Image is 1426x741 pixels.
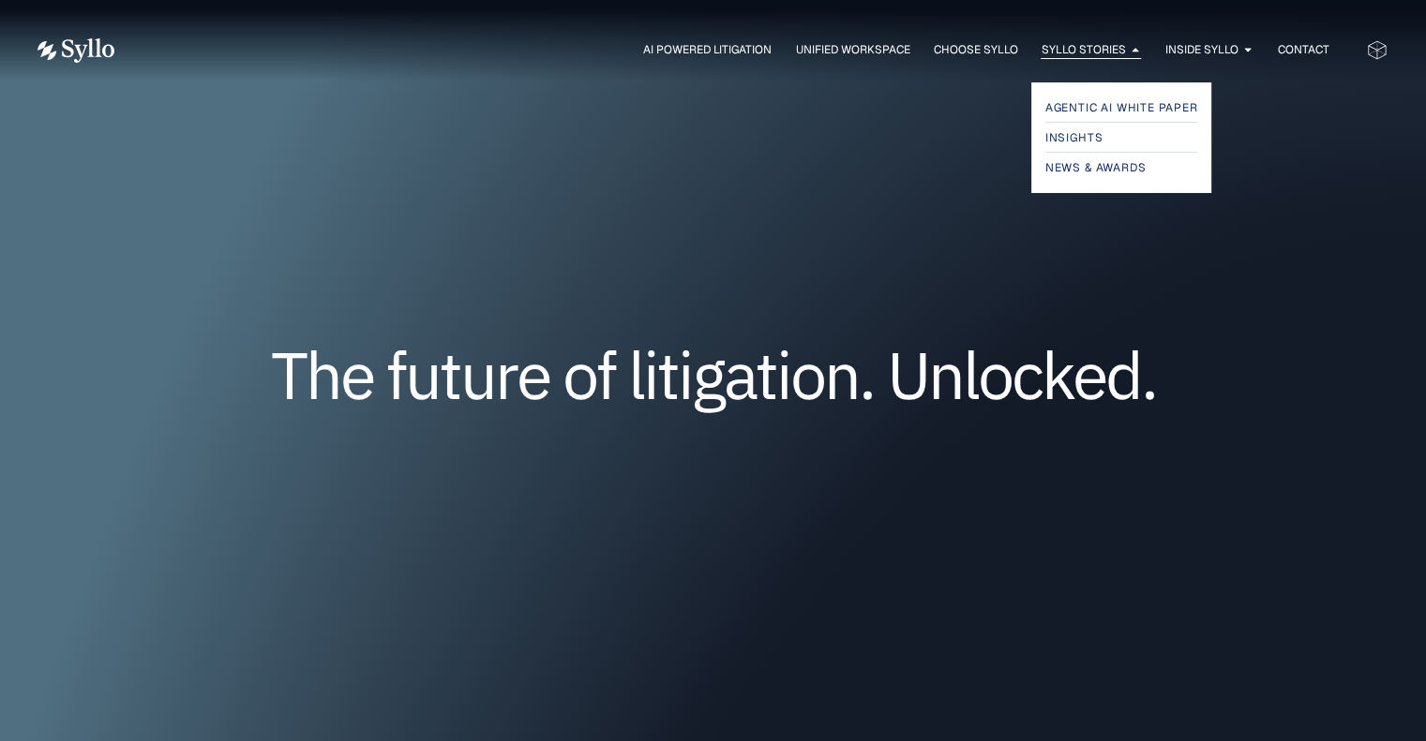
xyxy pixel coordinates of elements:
[1045,156,1146,179] span: News & Awards
[643,41,772,58] a: AI Powered Litigation
[152,41,1328,59] nav: Menu
[933,41,1017,58] a: Choose Syllo
[152,41,1328,59] div: Menu Toggle
[1277,41,1328,58] a: Contact
[1045,126,1103,149] span: Insights
[1045,96,1198,119] a: Agentic AI White Paper
[795,41,909,58] a: Unified Workspace
[151,344,1276,406] h1: The future of litigation. Unlocked.
[1045,126,1198,149] a: Insights
[1045,156,1198,179] a: News & Awards
[1041,41,1125,58] a: Syllo Stories
[38,38,114,63] img: Vector
[1164,41,1238,58] a: Inside Syllo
